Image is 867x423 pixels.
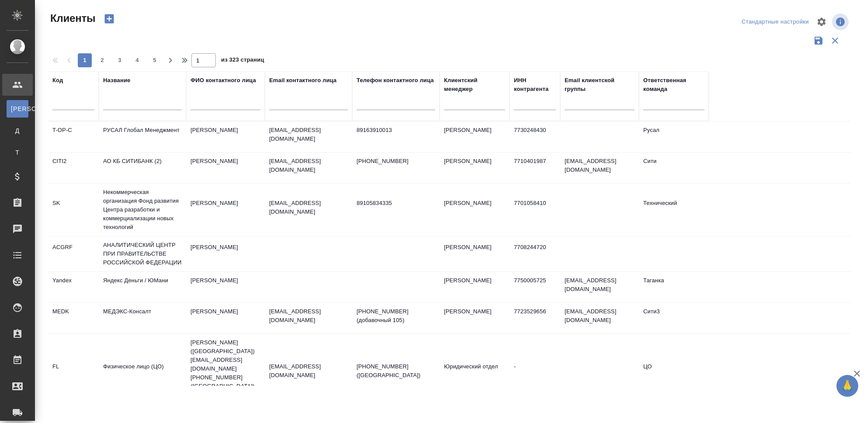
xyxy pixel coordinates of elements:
p: [PHONE_NUMBER] ([GEOGRAPHIC_DATA]) [357,362,435,380]
td: 7710401987 [510,153,560,183]
div: Клиентский менеджер [444,76,505,94]
div: Телефон контактного лица [357,76,434,85]
button: 3 [113,53,127,67]
td: - [510,358,560,388]
td: Некоммерческая организация Фонд развития Центра разработки и коммерциализации новых технологий [99,184,186,236]
span: Д [11,126,24,135]
div: Название [103,76,130,85]
td: Яндекс Деньги / ЮМани [99,272,186,302]
p: [EMAIL_ADDRESS][DOMAIN_NAME] [269,157,348,174]
span: Посмотреть информацию [832,14,850,30]
button: Сбросить фильтры [827,32,843,49]
td: [PERSON_NAME] [440,153,510,183]
td: Технический [639,194,709,225]
button: 🙏 [836,375,858,397]
td: Сити3 [639,303,709,333]
button: 4 [130,53,144,67]
span: 4 [130,56,144,65]
td: [PERSON_NAME] [440,121,510,152]
td: [PERSON_NAME] [186,121,265,152]
span: Т [11,148,24,157]
td: Сити [639,153,709,183]
td: [EMAIL_ADDRESS][DOMAIN_NAME] [560,272,639,302]
p: 89163910013 [357,126,435,135]
span: Клиенты [48,11,95,25]
td: МЕДЭКС-Консалт [99,303,186,333]
td: РУСАЛ Глобал Менеджмент [99,121,186,152]
span: 3 [113,56,127,65]
span: [PERSON_NAME] [11,104,24,113]
td: АО КБ СИТИБАНК (2) [99,153,186,183]
button: 2 [95,53,109,67]
td: 7750005725 [510,272,560,302]
p: [EMAIL_ADDRESS][DOMAIN_NAME] [269,126,348,143]
td: [PERSON_NAME] [440,303,510,333]
p: [EMAIL_ADDRESS][DOMAIN_NAME] [269,199,348,216]
td: 7701058410 [510,194,560,225]
td: [PERSON_NAME] [186,272,265,302]
td: ACGRF [48,239,99,269]
td: T-OP-C [48,121,99,152]
span: 5 [148,56,162,65]
td: ЦО [639,358,709,388]
button: 5 [148,53,162,67]
button: Сохранить фильтры [810,32,827,49]
span: Настроить таблицу [811,11,832,32]
div: Ответственная команда [643,76,704,94]
td: [PERSON_NAME] [186,153,265,183]
td: АНАЛИТИЧЕСКИЙ ЦЕНТР ПРИ ПРАВИТЕЛЬСТВЕ РОССИЙСКОЙ ФЕДЕРАЦИИ [99,236,186,271]
td: [PERSON_NAME] [440,194,510,225]
td: [PERSON_NAME] [186,303,265,333]
td: Таганка [639,272,709,302]
div: ИНН контрагента [514,76,556,94]
td: Юридический отдел [440,358,510,388]
td: [EMAIL_ADDRESS][DOMAIN_NAME] [560,153,639,183]
td: [PERSON_NAME] [440,239,510,269]
p: 89105834335 [357,199,435,208]
div: Код [52,76,63,85]
td: Физическое лицо (ЦО) [99,358,186,388]
td: [PERSON_NAME] [186,194,265,225]
td: CITI2 [48,153,99,183]
p: [PHONE_NUMBER] (добавочный 105) [357,307,435,325]
td: 7723529656 [510,303,560,333]
span: 🙏 [840,377,855,395]
td: FL [48,358,99,388]
a: [PERSON_NAME] [7,100,28,118]
td: [EMAIL_ADDRESS][DOMAIN_NAME] [560,303,639,333]
span: из 323 страниц [221,55,264,67]
td: 7708244720 [510,239,560,269]
td: SK [48,194,99,225]
td: Русал [639,121,709,152]
div: Email клиентской группы [565,76,635,94]
td: Yandex [48,272,99,302]
td: [PERSON_NAME] [186,239,265,269]
td: [PERSON_NAME] ([GEOGRAPHIC_DATA]) [EMAIL_ADDRESS][DOMAIN_NAME] [PHONE_NUMBER] ([GEOGRAPHIC_DATA])... [186,334,265,413]
td: MEDK [48,303,99,333]
div: split button [739,15,811,29]
td: 7730248430 [510,121,560,152]
p: [EMAIL_ADDRESS][DOMAIN_NAME] [269,307,348,325]
div: ФИО контактного лица [191,76,256,85]
a: Д [7,122,28,139]
p: [EMAIL_ADDRESS][DOMAIN_NAME] [269,362,348,380]
div: Email контактного лица [269,76,336,85]
p: [PHONE_NUMBER] [357,157,435,166]
button: Создать [99,11,120,26]
span: 2 [95,56,109,65]
td: [PERSON_NAME] [440,272,510,302]
a: Т [7,144,28,161]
